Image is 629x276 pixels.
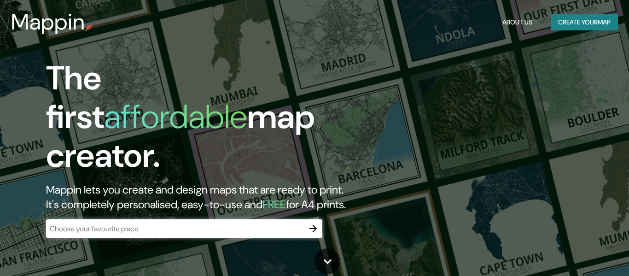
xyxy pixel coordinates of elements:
iframe: Help widget launcher [547,240,619,266]
button: Create yourmap [551,14,618,31]
h3: Mappin [11,9,85,35]
h2: Mappin lets you create and design maps that are ready to print. It's completely personalised, eas... [46,182,361,212]
h1: affordable [104,95,247,138]
button: About Us [499,14,536,31]
img: mappin-pin [85,24,93,31]
input: Choose your favourite place [46,223,304,234]
h5: FREE [262,197,286,211]
h1: The first map creator. [46,59,361,182]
